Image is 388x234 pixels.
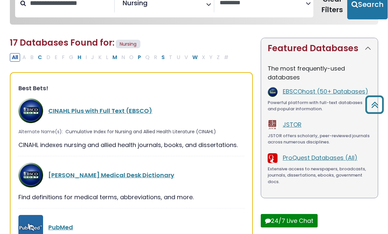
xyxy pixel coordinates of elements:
button: Filter Results W [190,53,200,62]
span: 17 Databases Found for: [10,37,114,49]
textarea: Search [149,2,154,9]
p: The most frequently-used databases [268,64,371,82]
a: [PERSON_NAME] Medical Desk Dictionary [48,171,174,179]
span: Alternate Name(s): [18,128,63,135]
a: CINAHL Plus with Full Text (EBSCO) [48,107,152,115]
button: Filter Results C [36,53,44,62]
button: Filter Results M [110,53,119,62]
span: Nursing [116,40,140,49]
button: All [10,53,20,62]
a: Back to Top [363,98,386,111]
div: JSTOR offers scholarly, peer-reviewed journals across numerous disciplines. [268,133,371,145]
div: Find definitions for medical terms, abbreviations, and more. [18,193,244,202]
button: 24/7 Live Chat [261,214,318,227]
a: PubMed [48,223,73,231]
a: ProQuest Databases (All) [283,154,357,162]
div: Powerful platform with full-text databases and popular information. [268,99,371,112]
button: Filter Results H [76,53,83,62]
div: Alpha-list to filter by first letter of database name [10,53,231,61]
div: CINAHL indexes nursing and allied health journals, books, and dissertations. [18,140,244,149]
a: JSTOR [283,120,302,129]
button: Featured Databases [261,38,378,59]
button: Filter Results P [136,53,143,62]
a: EBSCOhost (50+ Databases) [283,87,368,96]
h3: Best Bets! [18,85,244,92]
span: Cumulative Index for Nursing and Allied Health Literature (CINAHL) [65,128,216,135]
button: Filter Results S [159,53,167,62]
div: Extensive access to newspapers, broadcasts, journals, dissertations, ebooks, government docs. [268,166,371,185]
